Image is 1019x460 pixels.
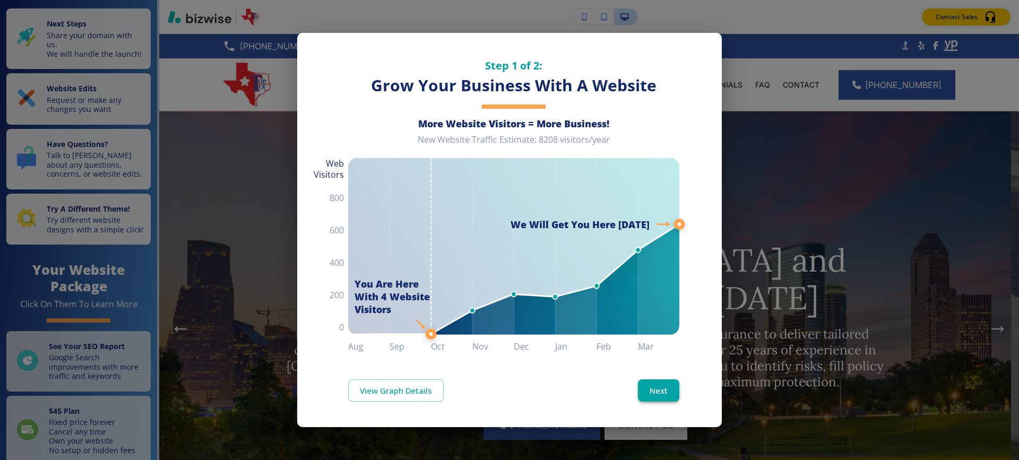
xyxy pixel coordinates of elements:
a: View Graph Details [348,379,444,402]
h6: More Website Visitors = More Business! [348,117,679,130]
h6: Nov [472,339,514,354]
h6: Sep [390,339,431,354]
button: Next [638,379,679,402]
h6: Feb [597,339,638,354]
h6: Oct [431,339,472,354]
h6: Mar [638,339,679,354]
div: New Website Traffic Estimate: 8208 visitors/year [348,134,679,154]
h3: Grow Your Business With A Website [348,75,679,97]
h6: Dec [514,339,555,354]
h5: Step 1 of 2: [348,58,679,73]
h6: Jan [555,339,597,354]
h6: Aug [348,339,390,354]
